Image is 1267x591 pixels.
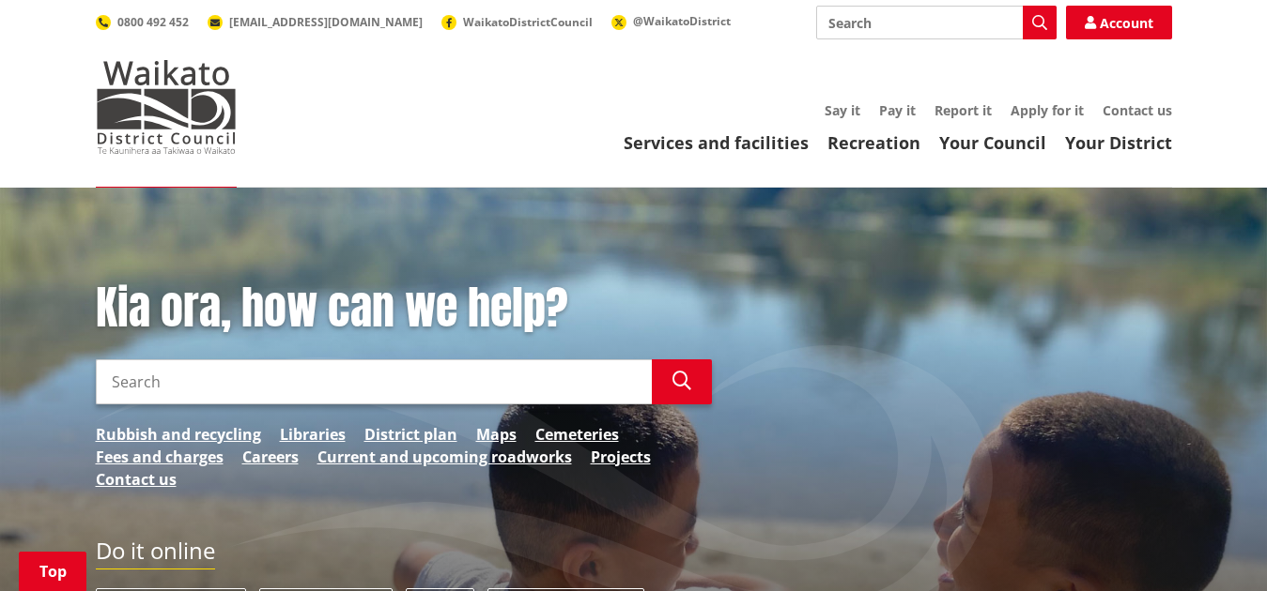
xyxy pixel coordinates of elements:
[591,446,651,468] a: Projects
[317,446,572,468] a: Current and upcoming roadworks
[463,14,593,30] span: WaikatoDistrictCouncil
[96,468,177,491] a: Contact us
[827,131,920,154] a: Recreation
[935,101,992,119] a: Report it
[280,423,346,446] a: Libraries
[1011,101,1084,119] a: Apply for it
[96,60,237,154] img: Waikato District Council - Te Kaunihera aa Takiwaa o Waikato
[96,281,712,336] h1: Kia ora, how can we help?
[939,131,1046,154] a: Your Council
[611,13,731,29] a: @WaikatoDistrict
[117,14,189,30] span: 0800 492 452
[96,423,261,446] a: Rubbish and recycling
[476,423,517,446] a: Maps
[633,13,731,29] span: @WaikatoDistrict
[816,6,1057,39] input: Search input
[1103,101,1172,119] a: Contact us
[208,14,423,30] a: [EMAIL_ADDRESS][DOMAIN_NAME]
[1065,131,1172,154] a: Your District
[19,552,86,591] a: Top
[825,101,860,119] a: Say it
[535,423,619,446] a: Cemeteries
[624,131,809,154] a: Services and facilities
[242,446,299,468] a: Careers
[96,14,189,30] a: 0800 492 452
[96,359,652,404] input: Search input
[229,14,423,30] span: [EMAIL_ADDRESS][DOMAIN_NAME]
[96,446,224,468] a: Fees and charges
[441,14,593,30] a: WaikatoDistrictCouncil
[96,538,215,570] h2: Do it online
[879,101,916,119] a: Pay it
[1066,6,1172,39] a: Account
[364,423,457,446] a: District plan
